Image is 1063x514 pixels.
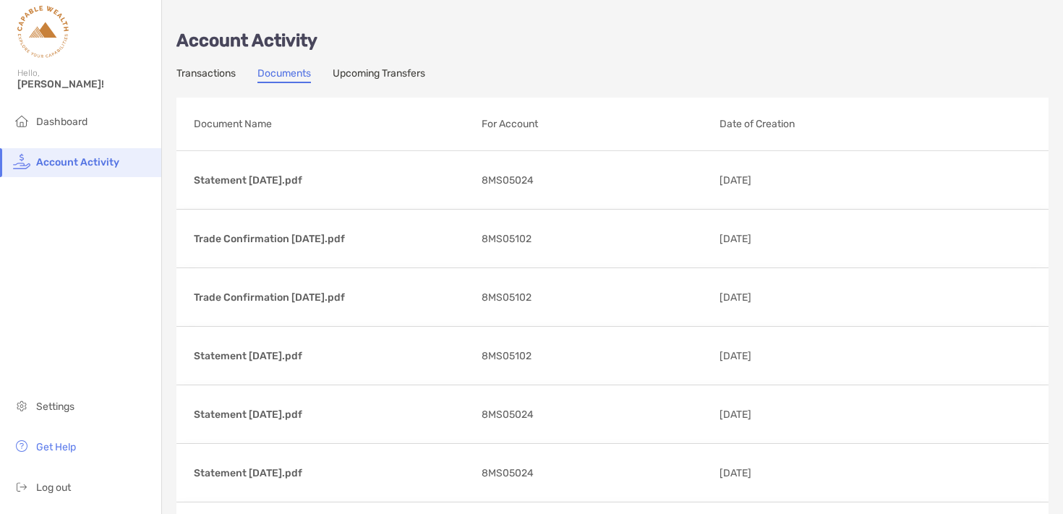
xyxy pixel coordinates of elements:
[17,6,69,58] img: Zoe Logo
[13,478,30,495] img: logout icon
[176,67,236,83] a: Transactions
[720,115,970,133] p: Date of Creation
[720,171,845,189] p: [DATE]
[482,115,708,133] p: For Account
[176,32,1049,50] p: Account Activity
[36,401,74,413] span: Settings
[194,347,470,365] p: Statement [DATE].pdf
[482,288,531,307] span: 8MS05102
[36,481,71,494] span: Log out
[720,288,845,307] p: [DATE]
[194,288,470,307] p: Trade Confirmation [DATE].pdf
[194,171,470,189] p: Statement [DATE].pdf
[194,464,470,482] p: Statement [DATE].pdf
[720,347,845,365] p: [DATE]
[13,437,30,455] img: get-help icon
[482,230,531,248] span: 8MS05102
[482,347,531,365] span: 8MS05102
[17,78,153,90] span: [PERSON_NAME]!
[13,153,30,170] img: activity icon
[482,406,534,424] span: 8MS05024
[13,112,30,129] img: household icon
[36,116,87,128] span: Dashboard
[482,171,534,189] span: 8MS05024
[257,67,311,83] a: Documents
[720,406,845,424] p: [DATE]
[194,115,470,133] p: Document Name
[720,464,845,482] p: [DATE]
[720,230,845,248] p: [DATE]
[13,397,30,414] img: settings icon
[36,441,76,453] span: Get Help
[36,156,119,168] span: Account Activity
[333,67,425,83] a: Upcoming Transfers
[194,406,470,424] p: Statement [DATE].pdf
[194,230,470,248] p: Trade Confirmation [DATE].pdf
[482,464,534,482] span: 8MS05024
